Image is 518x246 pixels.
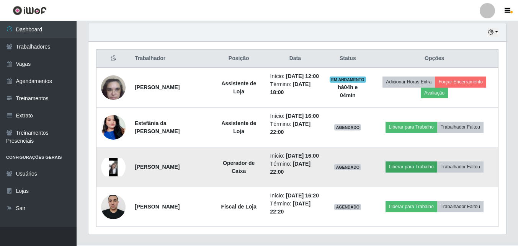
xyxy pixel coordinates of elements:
[223,160,255,174] strong: Operador de Caixa
[13,6,47,15] img: CoreUI Logo
[334,164,361,170] span: AGENDADO
[437,122,484,132] button: Trabalhador Faltou
[338,84,358,98] strong: há 04 h e 04 min
[270,192,320,200] li: Início:
[135,84,180,90] strong: [PERSON_NAME]
[135,164,180,170] strong: [PERSON_NAME]
[130,50,212,68] th: Trabalhador
[386,161,437,172] button: Liberar para Trabalho
[386,201,437,212] button: Liberar para Trabalho
[382,77,435,87] button: Adicionar Horas Extra
[286,73,319,79] time: [DATE] 12:00
[221,204,257,210] strong: Fiscal de Loja
[437,201,484,212] button: Trabalhador Faltou
[212,50,266,68] th: Posição
[101,158,126,176] img: 1737655206181.jpeg
[270,72,320,80] li: Início:
[270,120,320,136] li: Término:
[334,124,361,130] span: AGENDADO
[386,122,437,132] button: Liberar para Trabalho
[101,71,126,104] img: 1743993949303.jpeg
[435,77,486,87] button: Forçar Encerramento
[286,192,319,199] time: [DATE] 16:20
[101,191,126,223] img: 1730211202642.jpeg
[286,113,319,119] time: [DATE] 16:00
[371,50,498,68] th: Opções
[330,77,366,83] span: EM ANDAMENTO
[135,120,180,134] strong: Estefânia da [PERSON_NAME]
[266,50,325,68] th: Data
[270,160,320,176] li: Término:
[101,106,126,149] img: 1705535567021.jpeg
[334,204,361,210] span: AGENDADO
[437,161,484,172] button: Trabalhador Faltou
[270,80,320,96] li: Término:
[325,50,371,68] th: Status
[221,80,256,94] strong: Assistente de Loja
[135,204,180,210] strong: [PERSON_NAME]
[221,120,256,134] strong: Assistente de Loja
[270,112,320,120] li: Início:
[270,200,320,216] li: Término:
[421,88,448,98] button: Avaliação
[286,153,319,159] time: [DATE] 16:00
[270,152,320,160] li: Início:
